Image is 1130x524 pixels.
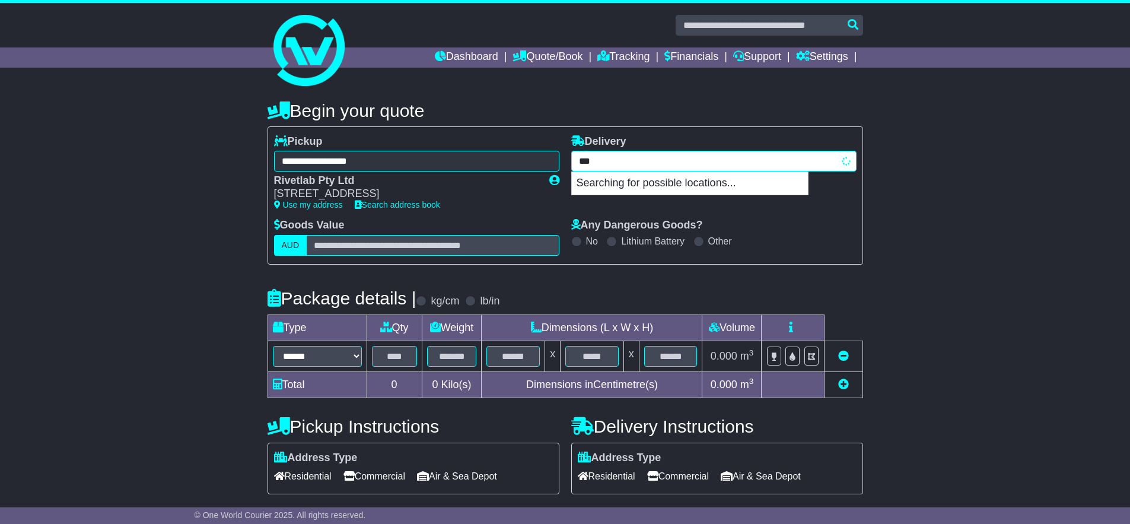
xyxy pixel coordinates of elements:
[274,467,332,485] span: Residential
[838,379,849,390] a: Add new item
[422,371,482,398] td: Kilo(s)
[274,200,343,209] a: Use my address
[749,348,754,357] sup: 3
[571,151,857,172] typeahead: Please provide city
[796,47,848,68] a: Settings
[422,315,482,341] td: Weight
[708,236,732,247] label: Other
[838,350,849,362] a: Remove this item
[274,452,358,465] label: Address Type
[268,315,367,341] td: Type
[623,341,639,371] td: x
[268,371,367,398] td: Total
[268,288,416,308] h4: Package details |
[721,467,801,485] span: Air & Sea Depot
[597,47,650,68] a: Tracking
[195,510,366,520] span: © One World Courier 2025. All rights reserved.
[513,47,582,68] a: Quote/Book
[274,188,537,201] div: [STREET_ADDRESS]
[749,377,754,386] sup: 3
[572,172,808,195] p: Searching for possible locations...
[647,467,709,485] span: Commercial
[740,350,754,362] span: m
[268,101,863,120] h4: Begin your quote
[367,371,422,398] td: 0
[417,467,497,485] span: Air & Sea Depot
[621,236,685,247] label: Lithium Battery
[432,379,438,390] span: 0
[578,452,661,465] label: Address Type
[435,47,498,68] a: Dashboard
[274,135,323,148] label: Pickup
[482,371,702,398] td: Dimensions in Centimetre(s)
[431,295,459,308] label: kg/cm
[545,341,561,371] td: x
[274,219,345,232] label: Goods Value
[571,135,626,148] label: Delivery
[274,174,537,188] div: Rivetlab Pty Ltd
[586,236,598,247] label: No
[733,47,781,68] a: Support
[571,417,863,436] h4: Delivery Instructions
[480,295,499,308] label: lb/in
[740,379,754,390] span: m
[664,47,718,68] a: Financials
[268,417,559,436] h4: Pickup Instructions
[571,219,703,232] label: Any Dangerous Goods?
[702,315,762,341] td: Volume
[274,235,307,256] label: AUD
[355,200,440,209] a: Search address book
[711,350,737,362] span: 0.000
[367,315,422,341] td: Qty
[578,467,635,485] span: Residential
[711,379,737,390] span: 0.000
[482,315,702,341] td: Dimensions (L x W x H)
[343,467,405,485] span: Commercial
